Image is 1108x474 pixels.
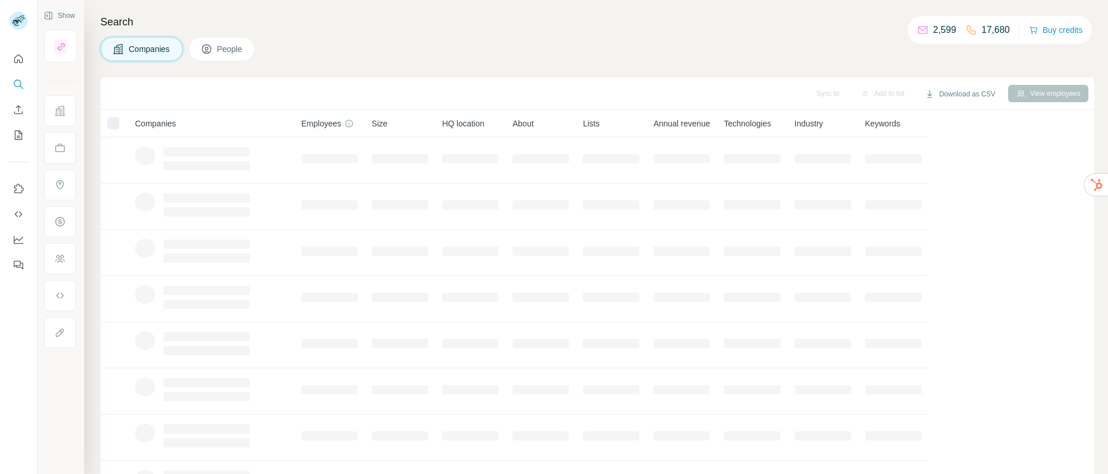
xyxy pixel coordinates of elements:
[653,118,710,129] span: Annual revenue
[9,178,28,199] button: Use Surfe on LinkedIn
[865,118,900,129] span: Keywords
[129,43,171,55] span: Companies
[9,255,28,275] button: Feedback
[982,23,1010,37] p: 17,680
[372,118,387,129] span: Size
[9,48,28,69] button: Quick start
[9,74,28,95] button: Search
[442,118,484,129] span: HQ location
[724,118,771,129] span: Technologies
[9,99,28,120] button: Enrich CSV
[100,14,1094,30] h4: Search
[301,118,341,129] span: Employees
[9,204,28,225] button: Use Surfe API
[917,85,1003,103] button: Download as CSV
[9,125,28,145] button: My lists
[135,118,176,129] span: Companies
[9,229,28,250] button: Dashboard
[583,118,600,129] span: Lists
[512,118,534,129] span: About
[933,23,956,37] p: 2,599
[1029,22,1083,38] button: Buy credits
[217,43,244,55] span: People
[795,118,823,129] span: Industry
[36,7,83,24] button: Show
